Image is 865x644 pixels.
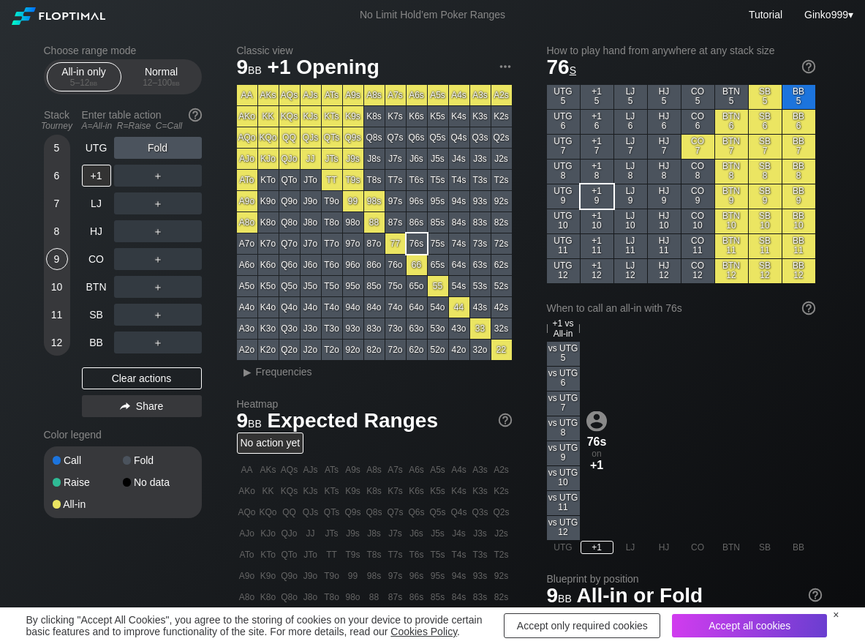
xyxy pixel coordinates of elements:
div: BB 7 [782,135,815,159]
div: 83s [470,212,491,233]
div: BTN 8 [715,160,748,184]
div: A7o [237,233,257,254]
div: BB [82,332,111,353]
div: QTs [322,127,342,148]
div: HJ 5 [648,85,681,109]
div: 54s [449,276,469,296]
div: 72o [385,340,406,360]
div: 6 [46,165,68,187]
div: vs UTG 5 [547,342,580,366]
div: KQo [258,127,279,148]
div: SB 8 [749,160,782,184]
div: BTN [82,276,111,298]
div: ＋ [114,248,202,270]
div: 53s [470,276,491,296]
div: CO 8 [681,160,714,184]
div: J8o [301,212,321,233]
div: LJ 9 [614,184,647,209]
div: J7s [385,149,406,169]
div: 85o [364,276,385,296]
div: 8 [46,220,68,242]
div: HJ [82,220,111,242]
span: s [570,61,576,77]
div: J3o [301,318,321,339]
div: × [833,609,839,621]
div: SB 6 [749,110,782,134]
img: help.32db89a4.svg [497,412,513,428]
div: J2s [491,149,512,169]
div: T9o [322,191,342,211]
div: Accept only required cookies [504,613,660,638]
div: Tourney [38,121,76,131]
div: A9s [343,85,363,105]
div: CO 12 [681,259,714,283]
div: 22 [491,340,512,360]
div: 44 [449,297,469,318]
div: 62o [407,340,427,360]
div: 94o [343,297,363,318]
div: BB 8 [782,160,815,184]
div: UTG 8 [547,160,580,184]
div: +1 11 [581,234,613,258]
div: CO [82,248,111,270]
div: K4o [258,297,279,318]
div: K3o [258,318,279,339]
div: K2o [258,340,279,360]
div: Q7o [279,233,300,254]
div: T8s [364,170,385,190]
div: 52o [428,340,448,360]
div: +1 [82,165,111,187]
div: ATo [237,170,257,190]
div: JTs [322,149,342,169]
div: 98o [343,212,363,233]
div: T5s [428,170,448,190]
div: 12 – 100 [131,78,192,88]
div: 82s [491,212,512,233]
a: Cookies Policy [390,626,457,637]
div: HJ 8 [648,160,681,184]
div: QQ [279,127,300,148]
div: 86o [364,255,385,275]
div: 64s [449,255,469,275]
div: Q8o [279,212,300,233]
div: Q2o [279,340,300,360]
div: A6s [407,85,427,105]
div: A6o [237,255,257,275]
div: J4o [301,297,321,318]
div: CO 6 [681,110,714,134]
div: Enter table action [82,103,202,137]
div: UTG 7 [547,135,580,159]
div: A3o [237,318,257,339]
div: QJs [301,127,321,148]
div: 73o [385,318,406,339]
div: 76o [385,255,406,275]
div: UTG 10 [547,209,580,233]
div: A9o [237,191,257,211]
div: BB 11 [782,234,815,258]
div: 98s [364,191,385,211]
div: 12 [46,332,68,353]
div: ＋ [114,192,202,214]
div: 9 [46,248,68,270]
div: 43o [449,318,469,339]
img: ellipsis.fd386fe8.svg [497,59,513,75]
div: UTG 5 [547,85,580,109]
div: 92s [491,191,512,211]
div: Q7s [385,127,406,148]
div: 5 – 12 [53,78,115,88]
div: All-in [53,499,123,509]
div: 32s [491,318,512,339]
div: ＋ [114,165,202,187]
div: 52s [491,276,512,296]
div: T6s [407,170,427,190]
div: LJ 7 [614,135,647,159]
div: LJ 8 [614,160,647,184]
div: BTN 5 [715,85,748,109]
div: T4s [449,170,469,190]
div: LJ 5 [614,85,647,109]
div: 95o [343,276,363,296]
div: BTN 7 [715,135,748,159]
div: 96o [343,255,363,275]
div: 93s [470,191,491,211]
div: +1 6 [581,110,613,134]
